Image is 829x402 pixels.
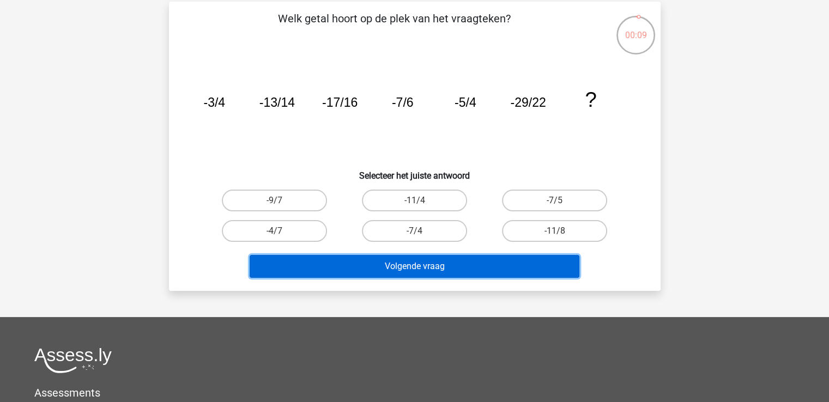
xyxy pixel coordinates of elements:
[222,190,327,211] label: -9/7
[186,162,643,181] h6: Selecteer het juiste antwoord
[502,190,607,211] label: -7/5
[362,220,467,242] label: -7/4
[510,95,546,109] tspan: -29/22
[454,95,476,109] tspan: -5/4
[186,10,602,43] p: Welk getal hoort op de plek van het vraagteken?
[362,190,467,211] label: -11/4
[34,348,112,373] img: Assessly logo
[391,95,413,109] tspan: -7/6
[259,95,294,109] tspan: -13/14
[203,95,225,109] tspan: -3/4
[615,15,656,42] div: 00:09
[585,88,596,111] tspan: ?
[322,95,357,109] tspan: -17/16
[502,220,607,242] label: -11/8
[250,255,579,278] button: Volgende vraag
[34,386,795,399] h5: Assessments
[222,220,327,242] label: -4/7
